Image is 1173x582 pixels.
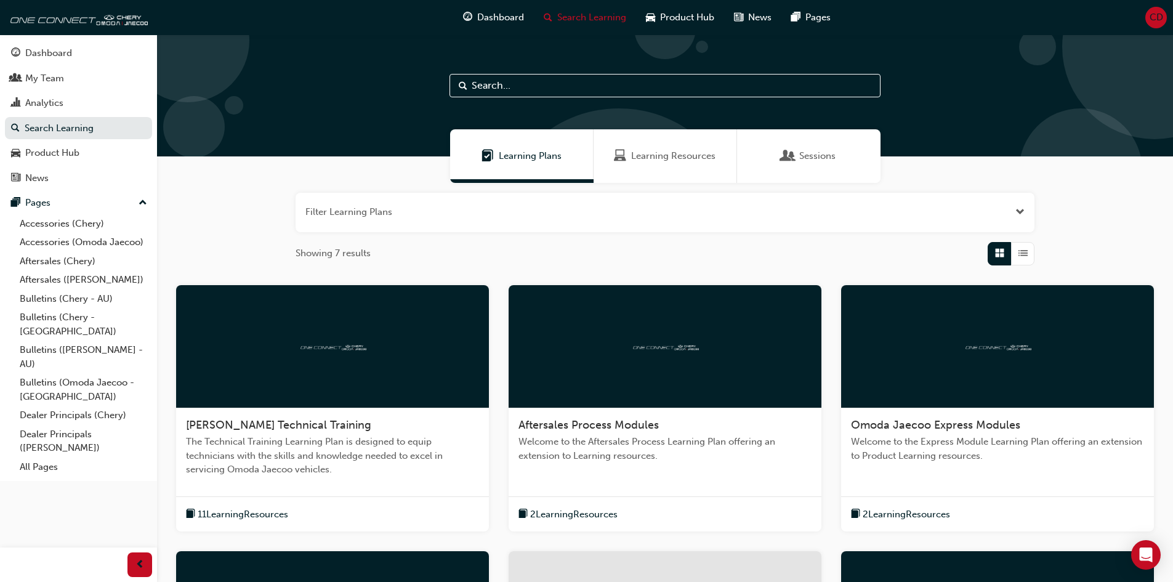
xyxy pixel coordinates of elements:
button: Open the filter [1015,205,1025,219]
div: My Team [25,71,64,86]
a: Aftersales (Chery) [15,252,152,271]
a: Aftersales ([PERSON_NAME]) [15,270,152,289]
span: The Technical Training Learning Plan is designed to equip technicians with the skills and knowled... [186,435,479,477]
a: Bulletins (Chery - AU) [15,289,152,309]
button: Pages [5,192,152,214]
span: pages-icon [11,198,20,209]
a: pages-iconPages [781,5,840,30]
span: guage-icon [11,48,20,59]
span: news-icon [734,10,743,25]
span: Grid [995,246,1004,261]
div: Open Intercom Messenger [1131,540,1161,570]
span: Learning Plans [499,149,562,163]
img: oneconnect [299,340,366,352]
img: oneconnect [6,5,148,30]
img: oneconnect [631,340,699,352]
span: Welcome to the Aftersales Process Learning Plan offering an extension to Learning resources. [518,435,812,463]
span: prev-icon [135,557,145,573]
span: 2 Learning Resources [530,507,618,522]
div: Pages [25,196,50,210]
a: Bulletins ([PERSON_NAME] - AU) [15,341,152,373]
a: car-iconProduct Hub [636,5,724,30]
a: Bulletins (Omoda Jaecoo - [GEOGRAPHIC_DATA]) [15,373,152,406]
span: Dashboard [477,10,524,25]
a: Dashboard [5,42,152,65]
a: All Pages [15,458,152,477]
div: Dashboard [25,46,72,60]
span: Learning Plans [482,149,494,163]
span: Sessions [799,149,836,163]
span: 11 Learning Resources [198,507,288,522]
span: guage-icon [463,10,472,25]
span: List [1018,246,1028,261]
a: Analytics [5,92,152,115]
a: search-iconSearch Learning [534,5,636,30]
a: Product Hub [5,142,152,164]
span: Showing 7 results [296,246,371,261]
a: Dealer Principals ([PERSON_NAME]) [15,425,152,458]
button: book-icon11LearningResources [186,507,288,522]
a: SessionsSessions [737,129,881,183]
a: guage-iconDashboard [453,5,534,30]
input: Search... [449,74,881,97]
a: Dealer Principals (Chery) [15,406,152,425]
div: News [25,171,49,185]
span: chart-icon [11,98,20,109]
span: book-icon [851,507,860,522]
span: Welcome to the Express Module Learning Plan offering an extension to Product Learning resources. [851,435,1144,463]
button: book-icon2LearningResources [518,507,618,522]
span: [PERSON_NAME] Technical Training [186,418,371,432]
span: up-icon [139,195,147,211]
span: people-icon [11,73,20,84]
span: news-icon [11,173,20,184]
a: oneconnectOmoda Jaecoo Express ModulesWelcome to the Express Module Learning Plan offering an ext... [841,285,1154,532]
span: car-icon [646,10,655,25]
a: News [5,167,152,190]
span: pages-icon [791,10,800,25]
span: Aftersales Process Modules [518,418,659,432]
span: Search Learning [557,10,626,25]
span: Learning Resources [631,149,715,163]
a: Learning ResourcesLearning Resources [594,129,737,183]
div: Product Hub [25,146,79,160]
span: Omoda Jaecoo Express Modules [851,418,1020,432]
span: search-icon [544,10,552,25]
button: DashboardMy TeamAnalyticsSearch LearningProduct HubNews [5,39,152,192]
span: book-icon [186,507,195,522]
a: news-iconNews [724,5,781,30]
a: Accessories (Omoda Jaecoo) [15,233,152,252]
span: search-icon [11,123,20,134]
a: My Team [5,67,152,90]
img: oneconnect [964,340,1031,352]
span: CD [1150,10,1163,25]
a: Bulletins (Chery - [GEOGRAPHIC_DATA]) [15,308,152,341]
div: Analytics [25,96,63,110]
button: book-icon2LearningResources [851,507,950,522]
a: Accessories (Chery) [15,214,152,233]
span: News [748,10,772,25]
a: oneconnectAftersales Process ModulesWelcome to the Aftersales Process Learning Plan offering an e... [509,285,821,532]
span: Sessions [782,149,794,163]
span: 2 Learning Resources [863,507,950,522]
span: Pages [805,10,831,25]
span: car-icon [11,148,20,159]
button: CD [1145,7,1167,28]
a: oneconnect[PERSON_NAME] Technical TrainingThe Technical Training Learning Plan is designed to equ... [176,285,489,532]
span: Product Hub [660,10,714,25]
a: Search Learning [5,117,152,140]
span: Learning Resources [614,149,626,163]
span: Search [459,79,467,93]
span: book-icon [518,507,528,522]
a: Learning PlansLearning Plans [450,129,594,183]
